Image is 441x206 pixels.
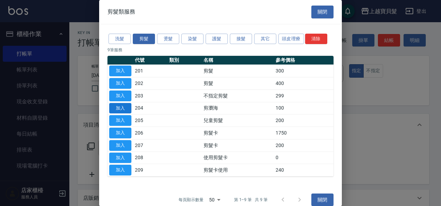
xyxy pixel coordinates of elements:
button: 加入 [109,128,131,138]
button: 加入 [109,165,131,175]
td: 0 [274,152,334,164]
td: 208 [133,152,167,164]
p: 第 1–9 筆 共 9 筆 [234,197,268,203]
td: 300 [274,65,334,77]
p: 每頁顯示數量 [179,197,204,203]
button: 加入 [109,115,131,126]
button: 加入 [109,140,131,151]
td: 200 [274,139,334,152]
td: 204 [133,102,167,114]
td: 使用剪髮卡 [202,152,274,164]
th: 代號 [133,56,167,65]
button: 關閉 [311,6,334,18]
td: 兒童剪髮 [202,114,274,127]
td: 240 [274,164,334,177]
td: 100 [274,102,334,114]
td: 剪瀏海 [202,102,274,114]
button: 頭皮理療 [278,34,304,44]
button: 加入 [109,66,131,76]
th: 名稱 [202,56,274,65]
button: 其它 [254,34,276,44]
button: 加入 [109,91,131,101]
td: 1750 [274,127,334,139]
td: 剪髮卡 [202,139,274,152]
button: 燙髮 [157,34,179,44]
td: 剪髮卡 [202,127,274,139]
td: 剪髮 [202,65,274,77]
button: 清除 [305,34,327,44]
td: 205 [133,114,167,127]
button: 加入 [109,78,131,89]
td: 200 [274,114,334,127]
td: 202 [133,77,167,90]
td: 206 [133,127,167,139]
td: 209 [133,164,167,177]
button: 洗髮 [109,34,131,44]
button: 加入 [109,103,131,114]
button: 接髮 [230,34,252,44]
button: 護髮 [206,34,228,44]
td: 201 [133,65,167,77]
td: 剪髮 [202,77,274,90]
button: 染髮 [181,34,204,44]
th: 類別 [167,56,202,65]
td: 299 [274,89,334,102]
td: 203 [133,89,167,102]
button: 剪髮 [133,34,155,44]
td: 不指定剪髮 [202,89,274,102]
td: 剪髮卡使用 [202,164,274,177]
span: 剪髮類服務 [107,8,135,15]
th: 參考價格 [274,56,334,65]
td: 207 [133,139,167,152]
td: 400 [274,77,334,90]
p: 9 筆服務 [107,47,334,53]
button: 加入 [109,153,131,163]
